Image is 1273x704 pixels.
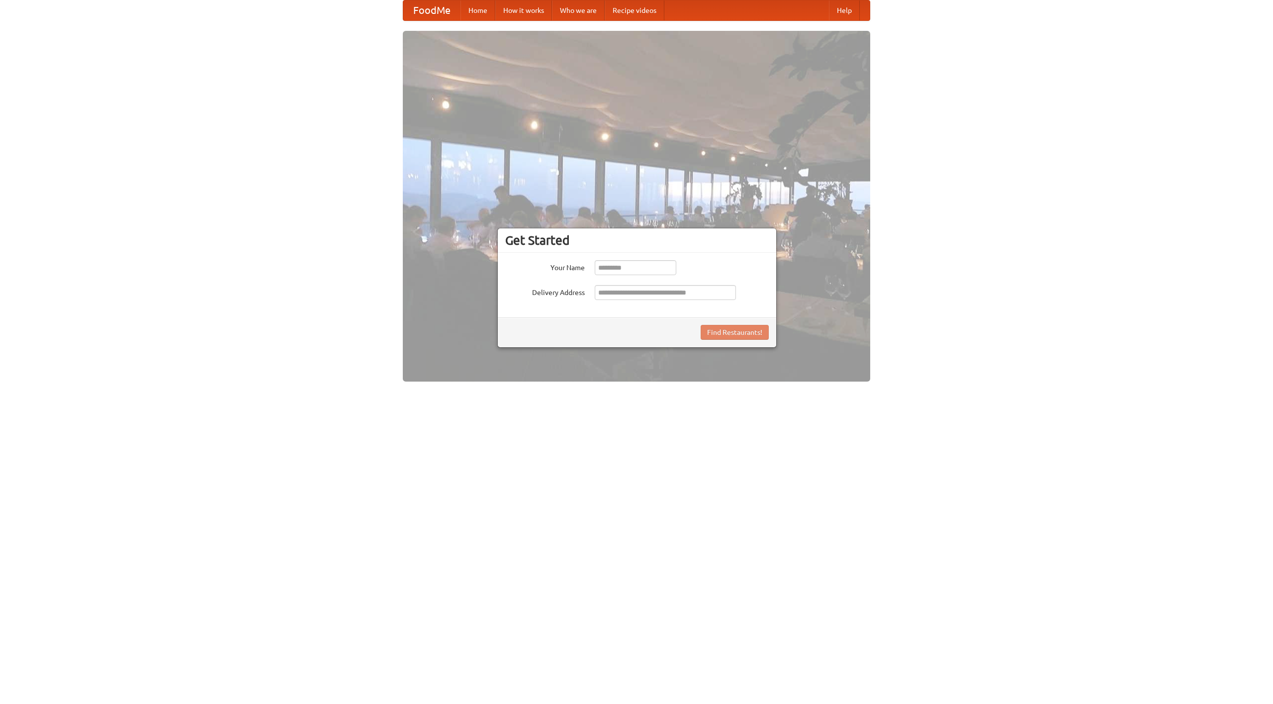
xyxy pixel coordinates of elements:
a: How it works [495,0,552,20]
a: Recipe videos [605,0,664,20]
label: Your Name [505,260,585,273]
a: FoodMe [403,0,460,20]
a: Who we are [552,0,605,20]
h3: Get Started [505,233,769,248]
label: Delivery Address [505,285,585,298]
a: Home [460,0,495,20]
a: Help [829,0,860,20]
button: Find Restaurants! [701,325,769,340]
